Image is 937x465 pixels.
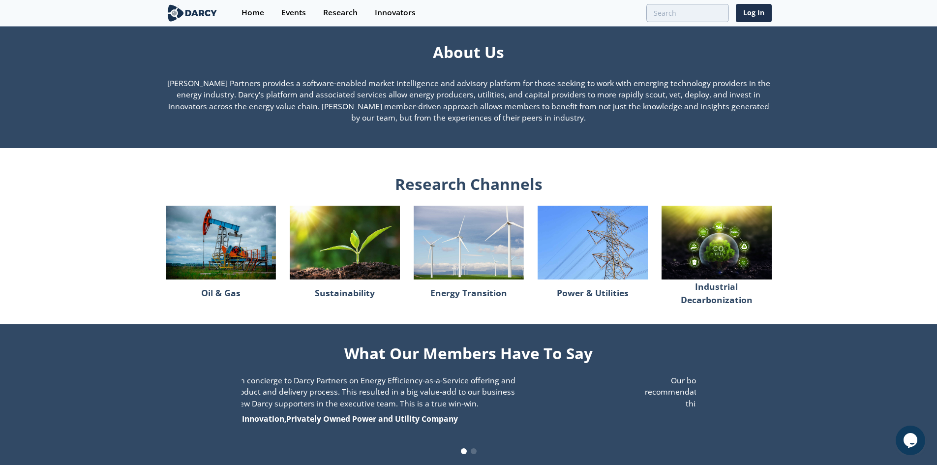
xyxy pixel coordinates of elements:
[166,206,276,279] img: oilandgas-64dff166b779d667df70ba2f03b7bb17.jpg
[101,375,555,425] div: 1 / 4
[101,375,555,425] div: We submitted an innovation concierge to Darcy Partners on Energy Efficiency-as-a-Service offering...
[736,4,772,22] a: Log In
[290,206,400,279] img: sustainability-770903ad21d5b8021506027e77cf2c8d.jpg
[375,9,416,17] div: Innovators
[414,206,524,279] img: energy-e11202bc638c76e8d54b5a3ddfa9579d.jpg
[430,283,507,304] p: Energy Transition
[166,172,772,195] div: Research Channels
[135,413,521,425] div: Director of Innovation , Privately Owned Power and Utility Company
[242,338,696,365] div: What Our Members Have To Say
[662,206,772,279] img: industrial-decarbonization-299db23ffd2d26ea53b85058e0ea4a31.jpg
[557,283,629,304] p: Power & Utilities
[662,283,772,304] p: Industrial Decarbonization
[166,78,772,124] p: [PERSON_NAME] Partners provides a software-enabled market intelligence and advisory platform for ...
[201,283,241,304] p: Oil & Gas
[538,206,648,279] img: power-0245a545bc4df729e8541453bebf1337.jpg
[281,9,306,17] div: Events
[896,426,927,455] iframe: chat widget
[166,40,772,63] div: About Us
[323,9,358,17] div: Research
[315,283,375,304] p: Sustainability
[646,4,729,22] input: Advanced Search
[242,9,264,17] div: Home
[166,4,219,22] img: logo-wide.svg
